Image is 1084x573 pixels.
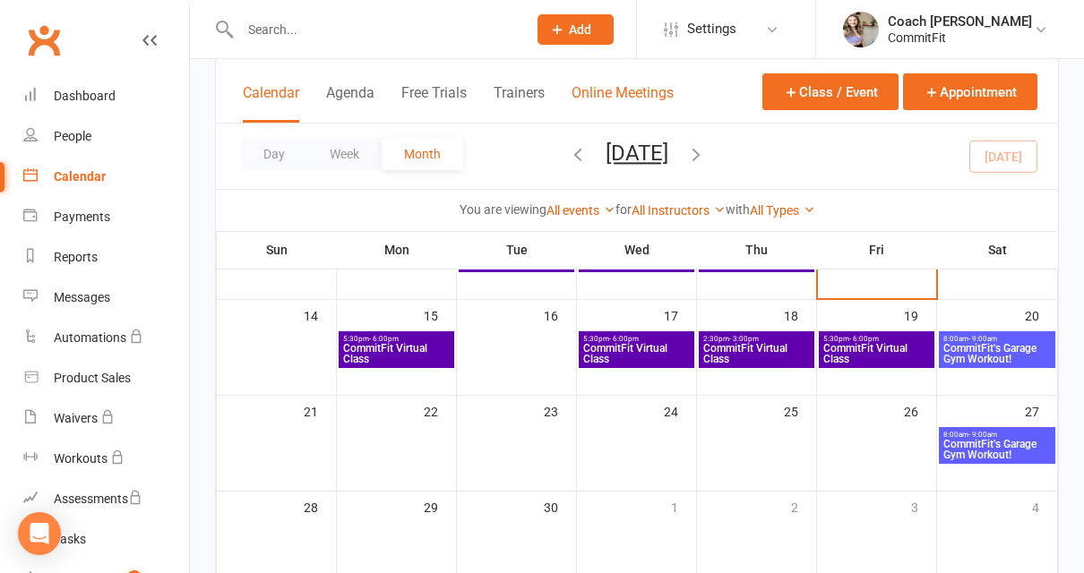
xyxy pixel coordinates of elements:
span: 5:30pm [342,335,451,343]
span: 5:30pm [822,335,931,343]
span: CommitFit's Garage Gym Workout! [942,439,1052,460]
div: Open Intercom Messenger [18,512,61,555]
div: 18 [784,300,816,329]
div: 27 [1025,396,1057,425]
button: Add [538,14,614,45]
div: Assessments [54,492,142,506]
button: Class / Event [762,73,899,110]
div: 17 [664,300,696,329]
div: Calendar [54,169,106,184]
div: 4 [1032,492,1057,521]
strong: with [726,202,750,217]
div: Tasks [54,532,86,546]
a: All events [546,203,615,218]
span: CommitFit Virtual Class [702,343,811,364]
img: thumb_image1716750950.png [843,12,879,47]
button: Week [307,138,382,170]
a: Payments [23,197,189,237]
div: Dashboard [54,89,116,103]
div: 3 [911,492,936,521]
th: Sat [937,231,1058,269]
a: Tasks [23,519,189,560]
strong: You are viewing [460,202,546,217]
span: CommitFit Virtual Class [822,343,931,364]
a: Waivers [23,398,189,439]
button: Free Trials [401,84,467,123]
div: 15 [424,300,456,329]
div: 22 [424,396,456,425]
div: 21 [304,396,336,425]
span: - 6:00pm [369,335,399,343]
span: 5:30pm [582,335,691,343]
th: Fri [817,231,937,269]
div: People [54,129,91,143]
th: Tue [457,231,577,269]
span: CommitFit Virtual Class [342,343,451,364]
div: Reports [54,250,98,264]
div: 20 [1025,300,1057,329]
div: 1 [671,492,696,521]
div: Product Sales [54,371,131,385]
a: Product Sales [23,358,189,398]
div: 24 [664,396,696,425]
div: CommitFit [888,30,1032,46]
span: - 6:00pm [609,335,639,343]
a: Automations [23,318,189,358]
button: Agenda [326,84,374,123]
div: Automations [54,330,126,345]
span: Settings [687,9,736,49]
button: Appointment [903,73,1037,110]
div: 29 [424,492,456,521]
div: 2 [791,492,816,521]
span: CommitFit's Garage Gym Workout! [942,343,1052,364]
button: Trainers [494,84,545,123]
div: 23 [544,396,576,425]
a: All Types [750,203,815,218]
div: 30 [544,492,576,521]
span: Add [569,22,591,37]
a: Calendar [23,157,189,197]
strong: for [615,202,632,217]
a: Workouts [23,439,189,479]
span: 8:00am [942,335,1052,343]
div: Payments [54,210,110,224]
a: Clubworx [22,18,66,63]
div: 28 [304,492,336,521]
div: 19 [904,300,936,329]
div: Coach [PERSON_NAME] [888,13,1032,30]
span: 2:30pm [702,335,811,343]
button: Day [241,138,307,170]
th: Wed [577,231,697,269]
span: - 9:00am [968,431,997,439]
button: Calendar [243,84,299,123]
div: Waivers [54,411,98,425]
th: Sun [217,231,337,269]
button: [DATE] [606,141,668,166]
a: Reports [23,237,189,278]
span: - 6:00pm [849,335,879,343]
a: Messages [23,278,189,318]
div: 25 [784,396,816,425]
div: Messages [54,290,110,304]
input: Search... [235,17,514,42]
span: - 9:00am [968,335,997,343]
a: People [23,116,189,157]
button: Month [382,138,463,170]
a: All Instructors [632,203,726,218]
div: 16 [544,300,576,329]
div: Workouts [54,451,108,466]
span: - 3:00pm [729,335,759,343]
span: CommitFit Virtual Class [582,343,691,364]
button: Online Meetings [572,84,674,123]
a: Assessments [23,479,189,519]
span: 8:00am [942,431,1052,439]
th: Mon [337,231,457,269]
a: Dashboard [23,76,189,116]
div: 26 [904,396,936,425]
th: Thu [697,231,817,269]
div: 14 [304,300,336,329]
